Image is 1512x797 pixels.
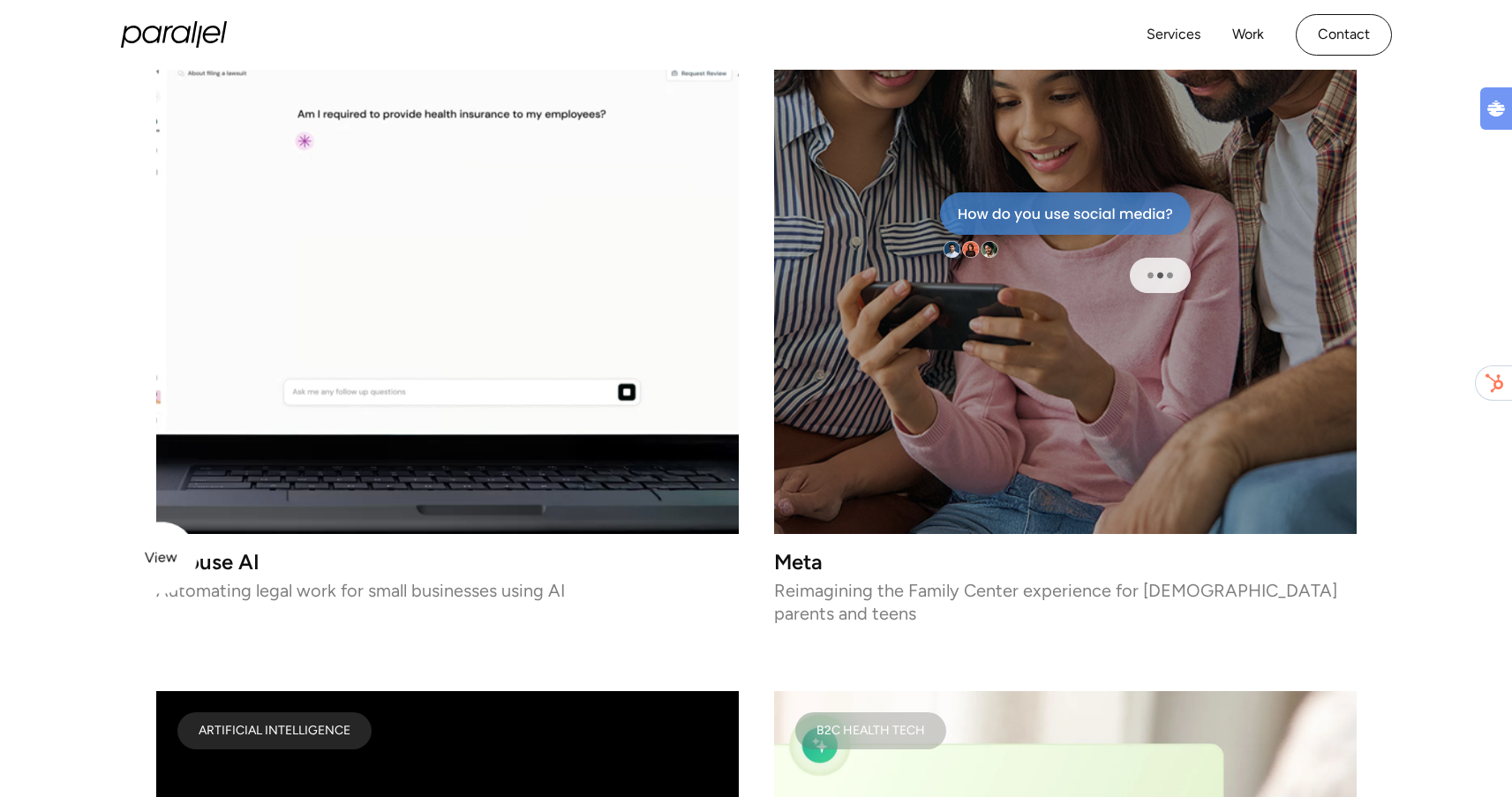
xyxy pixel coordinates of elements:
div: B2C Health Tech [816,726,925,735]
h3: Meta [774,555,1357,570]
a: Contact [1296,14,1392,56]
div: ARTIFICIAL INTELLIGENCE [199,726,350,735]
h3: Inhouse AI [156,555,739,570]
a: Work [1232,22,1264,48]
a: Services [1147,22,1200,48]
p: Automating legal work for small businesses using AI [156,584,739,597]
p: Reimagining the Family Center experience for [DEMOGRAPHIC_DATA] parents and teens [774,584,1357,620]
